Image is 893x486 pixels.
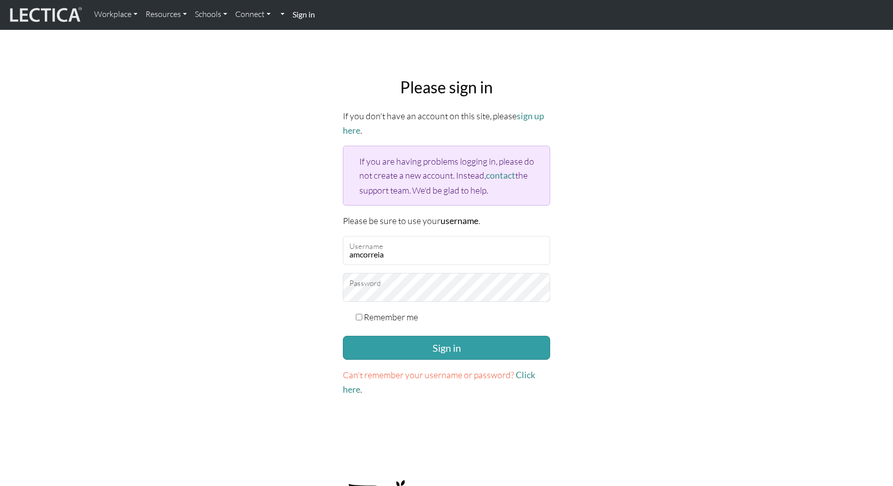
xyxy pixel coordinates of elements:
button: Sign in [343,336,550,360]
strong: Sign in [293,9,315,19]
a: Schools [191,4,231,25]
p: Please be sure to use your . [343,214,550,228]
span: Can't remember your username or password? [343,369,514,380]
div: If you are having problems logging in, please do not create a new account. Instead, the support t... [343,146,550,205]
input: Username [343,236,550,265]
a: contact [486,170,515,181]
label: Remember me [364,310,418,324]
h2: Please sign in [343,78,550,97]
strong: username [441,216,478,226]
a: Sign in [289,4,319,25]
a: Workplace [90,4,142,25]
p: . [343,368,550,397]
a: Connect [231,4,275,25]
img: lecticalive [7,5,82,24]
p: If you don't have an account on this site, please . [343,109,550,138]
a: Resources [142,4,191,25]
